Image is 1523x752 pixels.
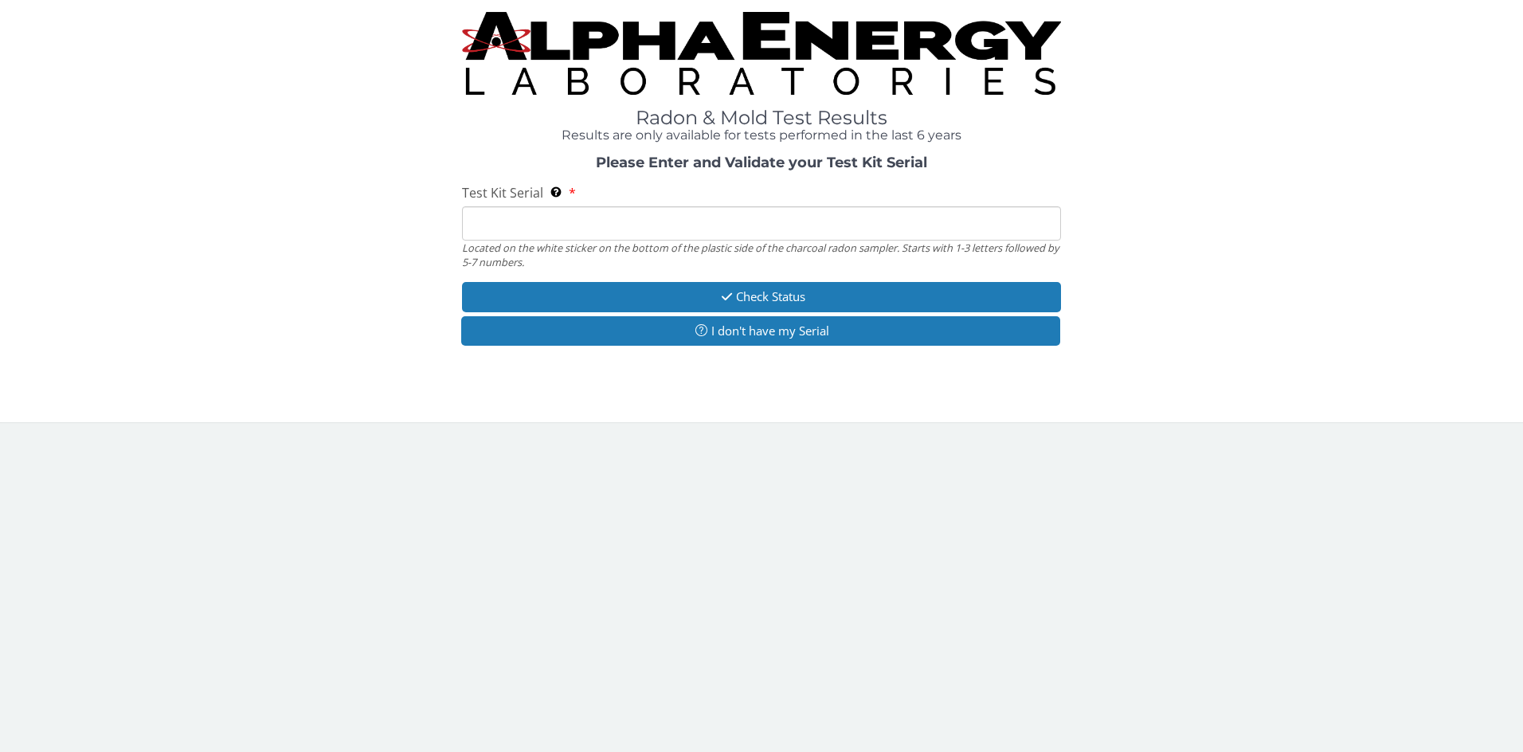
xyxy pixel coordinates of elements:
[462,128,1062,143] h4: Results are only available for tests performed in the last 6 years
[462,241,1062,270] div: Located on the white sticker on the bottom of the plastic side of the charcoal radon sampler. Sta...
[596,154,927,171] strong: Please Enter and Validate your Test Kit Serial
[462,184,543,202] span: Test Kit Serial
[462,282,1062,311] button: Check Status
[462,108,1062,128] h1: Radon & Mold Test Results
[462,12,1062,95] img: TightCrop.jpg
[461,316,1061,346] button: I don't have my Serial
